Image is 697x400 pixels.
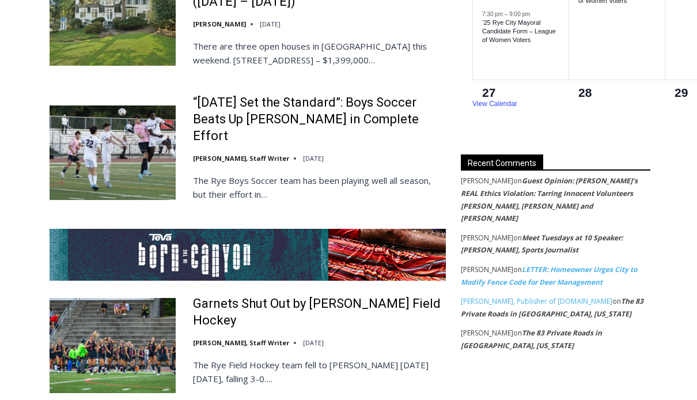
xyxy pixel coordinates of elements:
[461,176,513,186] span: [PERSON_NAME]
[193,95,446,144] a: “[DATE] Set the Standard”: Boys Soccer Beats Up [PERSON_NAME] in Complete Effort
[303,338,324,347] time: [DATE]
[461,175,650,224] footer: on
[193,39,446,67] p: There are three open houses in [GEOGRAPHIC_DATA] this weekend. [STREET_ADDRESS] – $1,399,000…
[193,338,289,347] a: [PERSON_NAME], Staff Writer
[193,154,289,163] a: [PERSON_NAME], Staff Writer
[461,176,638,223] a: Guest Opinion: [PERSON_NAME]’s REAL Ethics Violation: Tarring Innocent Volunteers [PERSON_NAME], ...
[303,154,324,163] time: [DATE]
[461,265,637,287] a: LETTER: Homeowner Urges City to Modify Fence Code for Deer Management
[193,296,446,329] a: Garnets Shut Out by [PERSON_NAME] Field Hockey
[675,86,688,99] time: 29
[461,328,513,338] span: [PERSON_NAME]
[50,105,176,200] img: “Today Set the Standard”: Boys Soccer Beats Up Pelham in Complete Effort
[461,265,513,274] span: [PERSON_NAME]
[482,86,495,99] time: 27
[193,358,446,386] p: The Rye Field Hockey team fell to [PERSON_NAME] [DATE][DATE], falling 3-0….
[277,112,558,144] a: Intern @ [DOMAIN_NAME]
[260,20,281,28] time: [DATE]
[461,327,650,352] footer: on
[461,233,623,255] a: Meet Tuesdays at 10 Speaker: [PERSON_NAME], Sports Journalist
[461,295,650,320] footer: on
[291,1,544,112] div: "I learned about the history of a place I’d honestly never considered even as a resident of [GEOG...
[461,232,650,256] footer: on
[50,298,176,393] img: Garnets Shut Out by Horace Greeley Field Hockey
[461,233,513,243] span: [PERSON_NAME]
[193,173,446,201] p: The Rye Boys Soccer team has been playing well all season, but their effort in…
[461,296,643,319] a: The 83 Private Roads in [GEOGRAPHIC_DATA], [US_STATE]
[472,100,517,108] a: View Calendar
[461,263,650,288] footer: on
[578,86,592,99] time: 28
[461,154,543,170] span: Recent Comments
[461,328,602,350] a: The 83 Private Roads in [GEOGRAPHIC_DATA], [US_STATE]
[301,115,534,141] span: Intern @ [DOMAIN_NAME]
[193,20,246,28] a: [PERSON_NAME]
[461,296,612,306] a: [PERSON_NAME], Publisher of [DOMAIN_NAME]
